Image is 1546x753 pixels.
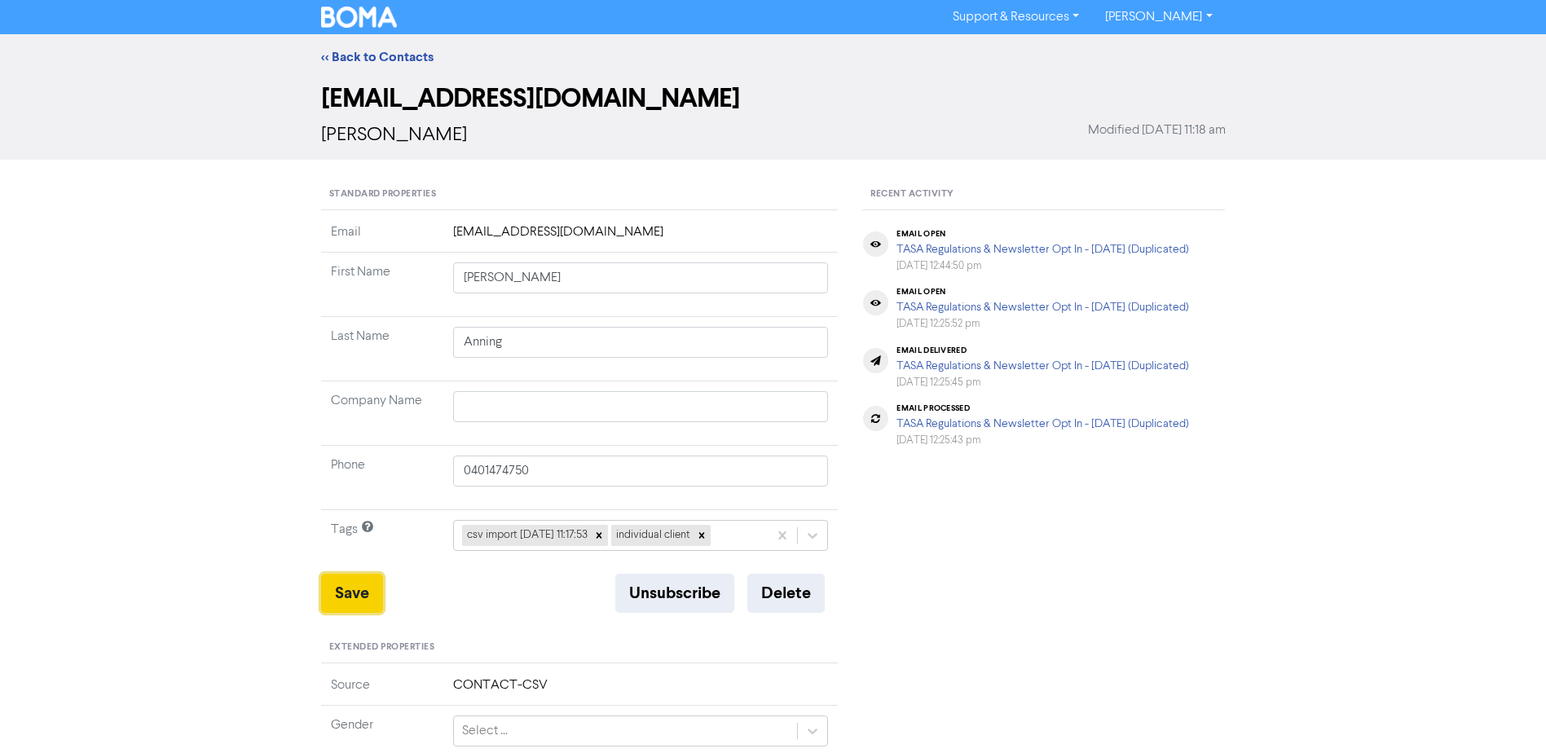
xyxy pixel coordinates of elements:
[443,222,839,253] td: [EMAIL_ADDRESS][DOMAIN_NAME]
[1465,675,1546,753] iframe: Chat Widget
[747,574,825,613] button: Delete
[321,7,398,28] img: BOMA Logo
[462,525,590,546] div: csv import [DATE] 11:17:53
[896,287,1189,297] div: email open
[896,375,1189,390] div: [DATE] 12:25:45 pm
[321,632,839,663] div: Extended Properties
[940,4,1092,30] a: Support & Resources
[321,222,443,253] td: Email
[321,574,383,613] button: Save
[321,125,467,145] span: [PERSON_NAME]
[896,244,1189,255] a: TASA Regulations & Newsletter Opt In - [DATE] (Duplicated)
[896,302,1189,313] a: TASA Regulations & Newsletter Opt In - [DATE] (Duplicated)
[462,721,508,741] div: Select ...
[321,381,443,446] td: Company Name
[896,346,1189,355] div: email delivered
[862,179,1225,210] div: Recent Activity
[896,258,1189,274] div: [DATE] 12:44:50 pm
[443,676,839,706] td: CONTACT-CSV
[321,446,443,510] td: Phone
[321,317,443,381] td: Last Name
[615,574,734,613] button: Unsubscribe
[896,418,1189,429] a: TASA Regulations & Newsletter Opt In - [DATE] (Duplicated)
[611,525,693,546] div: individual client
[321,179,839,210] div: Standard Properties
[1092,4,1225,30] a: [PERSON_NAME]
[896,360,1189,372] a: TASA Regulations & Newsletter Opt In - [DATE] (Duplicated)
[896,316,1189,332] div: [DATE] 12:25:52 pm
[896,433,1189,448] div: [DATE] 12:25:43 pm
[321,49,434,65] a: << Back to Contacts
[1088,121,1226,140] span: Modified [DATE] 11:18 am
[321,510,443,575] td: Tags
[896,229,1189,239] div: email open
[896,403,1189,413] div: email processed
[321,83,1226,114] h2: [EMAIL_ADDRESS][DOMAIN_NAME]
[321,676,443,706] td: Source
[321,253,443,317] td: First Name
